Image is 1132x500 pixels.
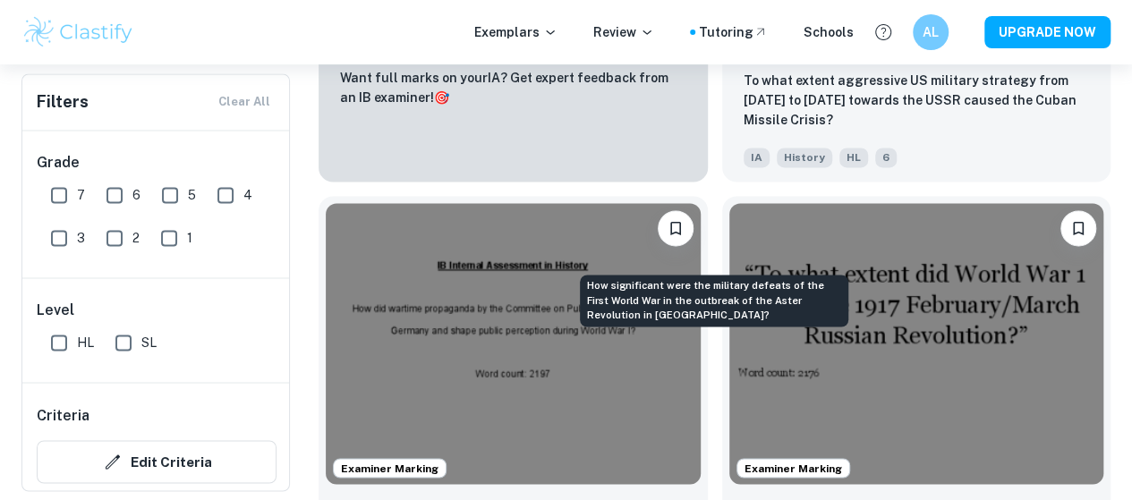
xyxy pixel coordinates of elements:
[913,14,949,50] button: AL
[141,333,157,352] span: SL
[340,68,686,107] p: Want full marks on your IA ? Get expert feedback from an IB examiner!
[737,460,849,476] span: Examiner Marking
[37,300,277,321] h6: Level
[744,71,1090,130] p: To what extent aggressive US military strategy from 1953 to 1962 towards the USSR caused the Cuba...
[37,404,89,426] h6: Criteria
[243,185,252,205] span: 4
[132,185,140,205] span: 6
[868,17,898,47] button: Help and Feedback
[187,228,192,248] span: 1
[334,460,446,476] span: Examiner Marking
[984,16,1111,48] button: UPGRADE NOW
[1060,210,1096,246] button: Bookmark
[921,22,941,42] h6: AL
[839,148,868,167] span: HL
[474,22,557,42] p: Exemplars
[188,185,196,205] span: 5
[593,22,654,42] p: Review
[580,275,848,326] div: How significant were the military defeats of the First World War in the outbreak of the Aster Rev...
[744,148,770,167] span: IA
[132,228,140,248] span: 2
[37,440,277,483] button: Edit Criteria
[37,89,89,114] h6: Filters
[77,185,85,205] span: 7
[434,90,449,105] span: 🎯
[37,152,277,174] h6: Grade
[875,148,897,167] span: 6
[77,228,85,248] span: 3
[804,22,854,42] a: Schools
[77,333,94,352] span: HL
[729,203,1104,484] img: History IA example thumbnail: To what extent did World War 1 cause the
[699,22,768,42] a: Tutoring
[777,148,832,167] span: History
[326,203,701,484] img: History IA example thumbnail: How did wartime propaganda by the Commit
[21,14,135,50] img: Clastify logo
[658,210,694,246] button: Bookmark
